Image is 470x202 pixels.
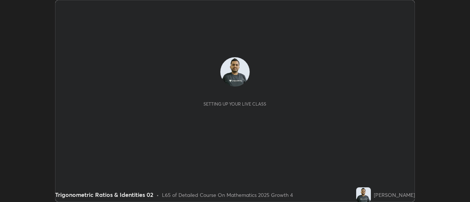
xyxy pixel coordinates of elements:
[203,101,266,107] div: Setting up your live class
[162,191,293,199] div: L65 of Detailed Course On Mathematics 2025 Growth 4
[55,190,153,199] div: Trigonometric Ratios & Identities 02
[156,191,159,199] div: •
[220,57,250,87] img: f292c3bc2352430695c83c150198b183.jpg
[374,191,415,199] div: [PERSON_NAME]
[356,187,371,202] img: f292c3bc2352430695c83c150198b183.jpg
